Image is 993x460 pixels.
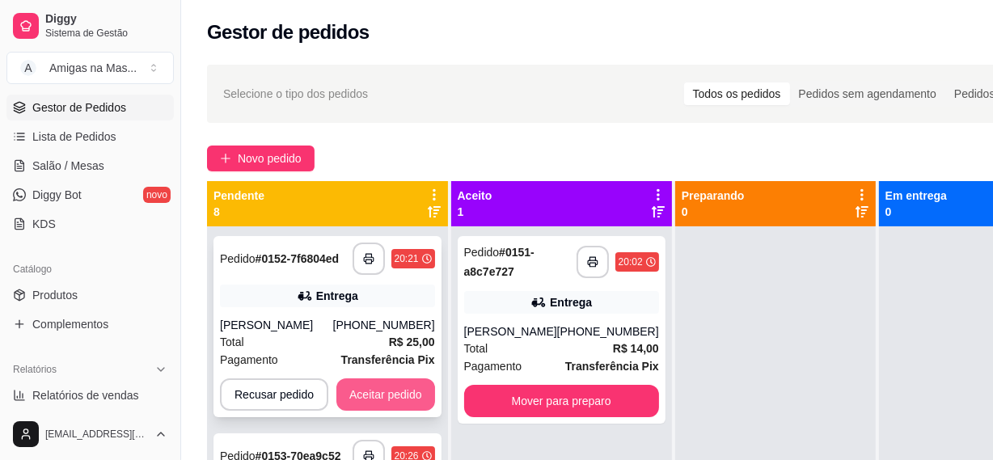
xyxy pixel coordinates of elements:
span: Total [464,340,488,357]
strong: R$ 14,00 [613,342,659,355]
strong: # 0151-a8c7e727 [464,246,535,278]
div: Amigas na Mas ... [49,60,137,76]
p: 1 [458,204,492,220]
a: DiggySistema de Gestão [6,6,174,45]
span: Total [220,333,244,351]
span: Relatórios [13,363,57,376]
span: Lista de Pedidos [32,129,116,145]
a: Lista de Pedidos [6,124,174,150]
span: Produtos [32,287,78,303]
div: 20:21 [395,252,419,265]
strong: Transferência Pix [341,353,435,366]
p: Preparando [682,188,745,204]
p: 0 [885,204,947,220]
div: Todos os pedidos [684,82,790,105]
span: [EMAIL_ADDRESS][DOMAIN_NAME] [45,428,148,441]
span: Gestor de Pedidos [32,99,126,116]
div: Catálogo [6,256,174,282]
strong: Transferência Pix [565,360,659,373]
span: Novo pedido [238,150,302,167]
div: Entrega [316,288,358,304]
div: [PHONE_NUMBER] [557,323,659,340]
span: KDS [32,216,56,232]
div: [PHONE_NUMBER] [333,317,435,333]
a: Salão / Mesas [6,153,174,179]
span: Complementos [32,316,108,332]
p: 0 [682,204,745,220]
a: Complementos [6,311,174,337]
button: Novo pedido [207,146,315,171]
span: Salão / Mesas [32,158,104,174]
span: Sistema de Gestão [45,27,167,40]
span: Selecione o tipo dos pedidos [223,85,368,103]
div: Entrega [550,294,592,310]
span: A [20,60,36,76]
p: 8 [213,204,264,220]
a: Produtos [6,282,174,308]
a: Gestor de Pedidos [6,95,174,120]
strong: R$ 25,00 [389,336,435,348]
div: [PERSON_NAME] [220,317,333,333]
p: Pendente [213,188,264,204]
h2: Gestor de pedidos [207,19,370,45]
a: Diggy Botnovo [6,182,174,208]
div: Pedidos sem agendamento [790,82,945,105]
span: Pedido [220,252,256,265]
p: Em entrega [885,188,947,204]
a: KDS [6,211,174,237]
p: Aceito [458,188,492,204]
span: Diggy [45,12,167,27]
span: Pagamento [220,351,278,369]
button: Recusar pedido [220,378,328,411]
button: [EMAIL_ADDRESS][DOMAIN_NAME] [6,415,174,454]
button: Aceitar pedido [336,378,435,411]
span: plus [220,153,231,164]
div: [PERSON_NAME] [464,323,557,340]
span: Diggy Bot [32,187,82,203]
button: Mover para preparo [464,385,659,417]
div: 20:02 [619,255,643,268]
a: Relatórios de vendas [6,382,174,408]
button: Select a team [6,52,174,84]
strong: # 0152-7f6804ed [256,252,340,265]
span: Pagamento [464,357,522,375]
span: Relatórios de vendas [32,387,139,403]
span: Pedido [464,246,500,259]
